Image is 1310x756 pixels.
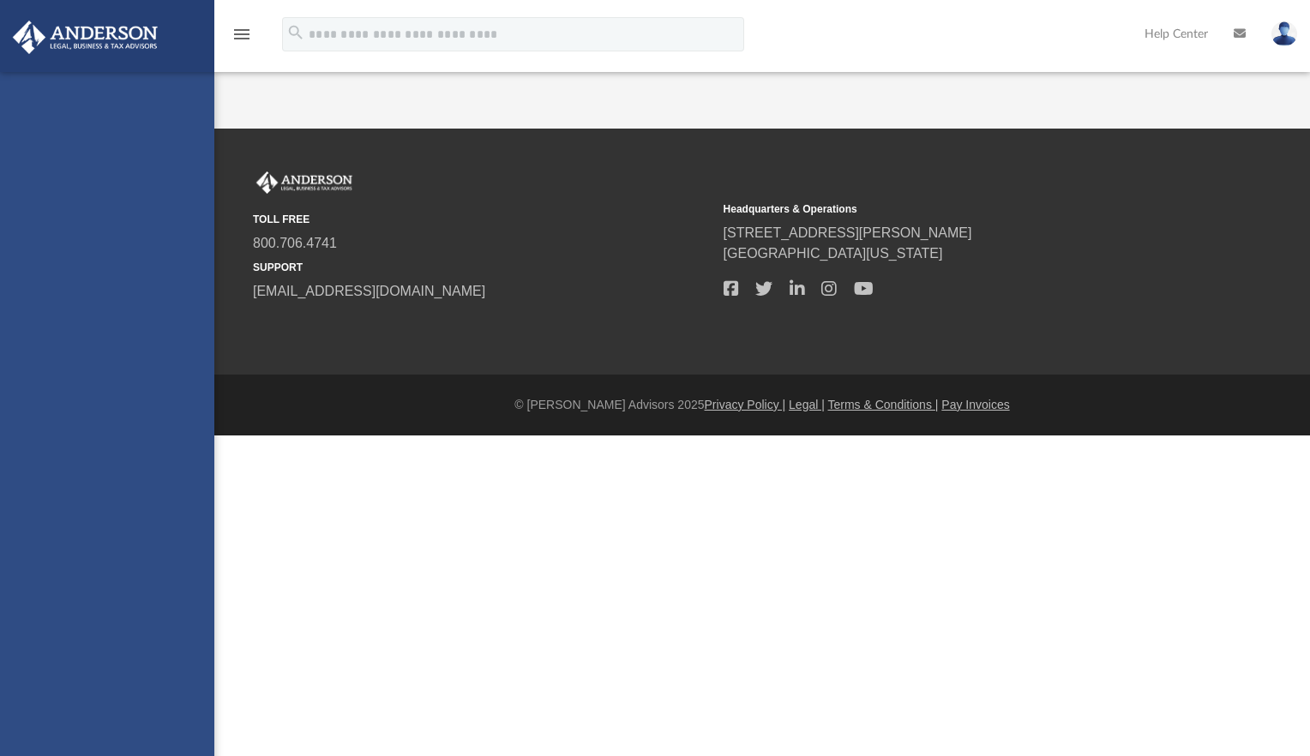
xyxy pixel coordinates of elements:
a: menu [231,33,252,45]
small: TOLL FREE [253,212,712,227]
a: [GEOGRAPHIC_DATA][US_STATE] [724,246,943,261]
i: menu [231,24,252,45]
a: 800.706.4741 [253,236,337,250]
img: User Pic [1271,21,1297,46]
a: Legal | [789,398,825,411]
img: Anderson Advisors Platinum Portal [253,171,356,194]
small: SUPPORT [253,260,712,275]
i: search [286,23,305,42]
a: [EMAIL_ADDRESS][DOMAIN_NAME] [253,284,485,298]
a: [STREET_ADDRESS][PERSON_NAME] [724,225,972,240]
div: © [PERSON_NAME] Advisors 2025 [214,396,1310,414]
img: Anderson Advisors Platinum Portal [8,21,163,54]
a: Privacy Policy | [705,398,786,411]
a: Terms & Conditions | [828,398,939,411]
small: Headquarters & Operations [724,201,1182,217]
a: Pay Invoices [941,398,1009,411]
